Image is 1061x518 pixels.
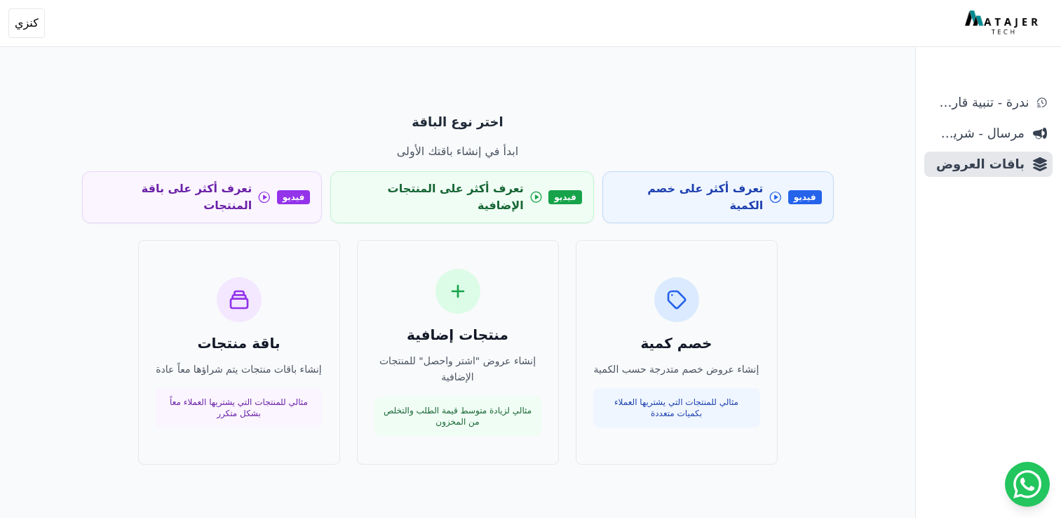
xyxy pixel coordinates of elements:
p: اختر نوع الباقة [82,112,834,132]
button: كنزي [8,8,45,38]
span: كنزي [15,15,39,32]
p: إنشاء باقات منتجات يتم شراؤها معاً عادة [156,361,323,378]
span: باقات العروض [930,154,1025,174]
a: فيديو تعرف أكثر على المنتجات الإضافية [330,171,594,223]
span: تعرف أكثر على خصم الكمية [614,180,763,214]
span: فيديو [548,190,582,204]
p: إنشاء عروض خصم متدرجة حسب الكمية [593,361,760,378]
span: تعرف أكثر على المنتجات الإضافية [342,180,523,214]
h3: باقة منتجات [156,333,323,353]
span: فيديو [788,190,822,204]
p: مثالي للمنتجات التي يشتريها العملاء معاً بشكل متكرر [164,397,314,419]
a: فيديو تعرف أكثر على خصم الكمية [602,171,834,223]
span: مرسال - شريط دعاية [930,124,1025,143]
p: إنشاء عروض "اشتر واحصل" للمنتجات الإضافية [374,353,541,385]
p: مثالي لزيادة متوسط قيمة الطلب والتخلص من المخزون [383,405,533,427]
span: ندرة - تنبية قارب علي النفاذ [930,93,1029,112]
p: ابدأ في إنشاء باقتك الأولى [82,143,834,160]
h3: خصم كمية [593,333,760,353]
img: MatajerTech Logo [965,11,1041,36]
span: فيديو [277,190,311,204]
p: مثالي للمنتجات التي يشتريها العملاء بكميات متعددة [602,397,752,419]
span: تعرف أكثر على باقة المنتجات [94,180,252,214]
a: فيديو تعرف أكثر على باقة المنتجات [82,171,323,223]
h3: منتجات إضافية [374,325,541,345]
